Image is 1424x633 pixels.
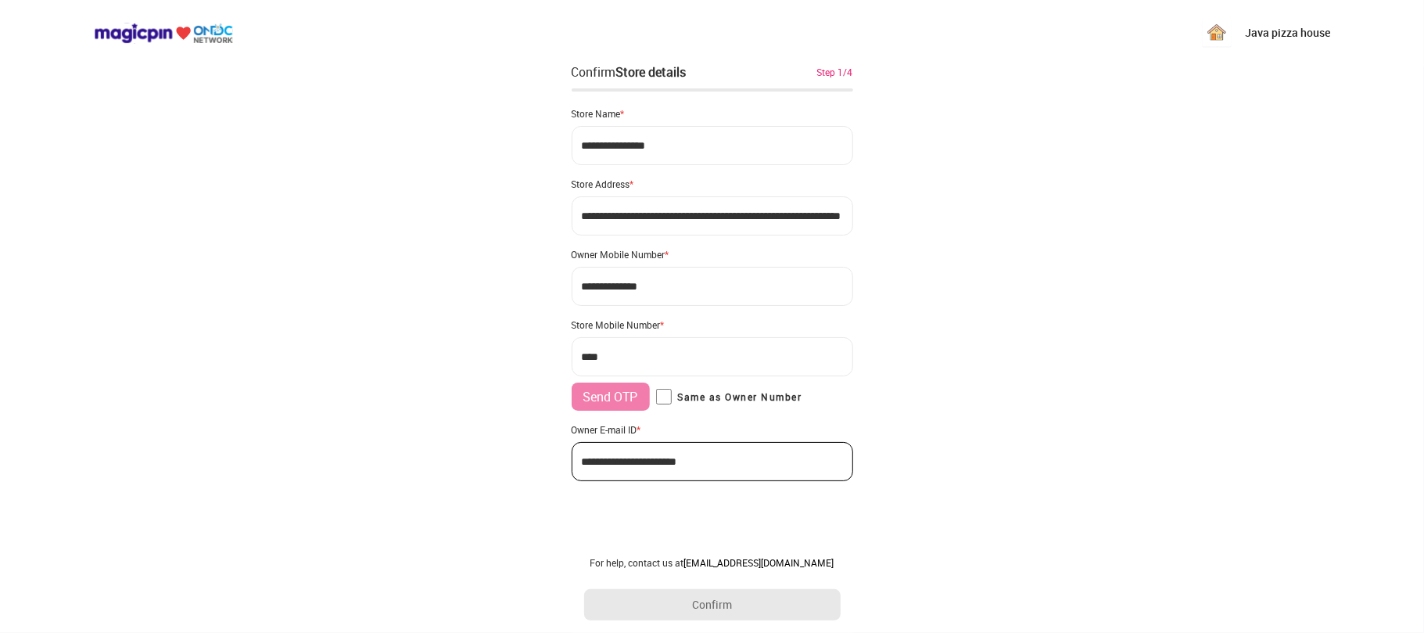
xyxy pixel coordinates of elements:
[572,107,853,120] div: Store Name
[1245,25,1330,41] p: Java pizza house
[584,589,841,620] button: Confirm
[656,389,802,405] label: Same as Owner Number
[572,383,650,411] button: Send OTP
[817,65,853,79] div: Step 1/4
[584,556,841,569] div: For help, contact us at
[572,318,853,331] div: Store Mobile Number
[616,63,687,81] div: Store details
[572,63,687,81] div: Confirm
[94,23,233,44] img: ondc-logo-new-small.8a59708e.svg
[572,248,853,261] div: Owner Mobile Number
[656,389,672,405] input: Same as Owner Number
[684,556,834,569] a: [EMAIL_ADDRESS][DOMAIN_NAME]
[1201,17,1232,49] img: m2KzXlwGOY9uI3Bb8QbM9zm1NNmlkWfRYaEh_15M5NGd3sJmjj9LexTL9AM77bEwnc-S4UXTtVJas8WglH94vYuYDqoMLTbHF...
[572,178,853,190] div: Store Address
[572,423,853,436] div: Owner E-mail ID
